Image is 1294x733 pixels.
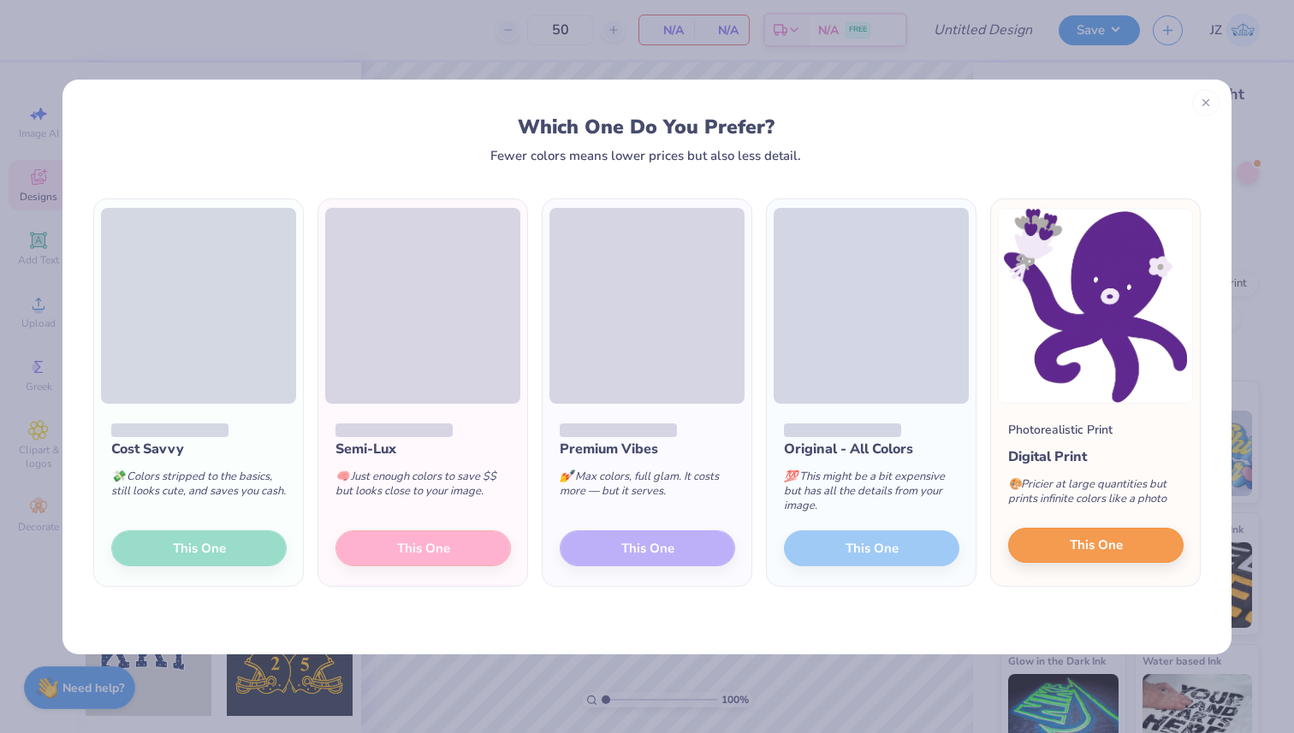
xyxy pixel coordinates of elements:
div: Fewer colors means lower prices but also less detail. [490,149,801,163]
div: Semi-Lux [335,439,511,459]
span: 🎨 [1008,476,1022,492]
div: Digital Print [1008,446,1184,467]
div: Just enough colors to save $$ but looks close to your image. [335,459,511,516]
img: Photorealistic preview [998,208,1193,404]
div: Original - All Colors [784,439,959,459]
div: Cost Savvy [111,439,287,459]
div: Premium Vibes [560,439,735,459]
span: 💸 [111,469,125,484]
div: This might be a bit expensive but has all the details from your image. [784,459,959,530]
span: 💯 [784,469,798,484]
div: Colors stripped to the basics, still looks cute, and saves you cash. [111,459,287,516]
span: This One [1070,535,1123,555]
div: Max colors, full glam. It costs more — but it serves. [560,459,735,516]
span: 🧠 [335,469,349,484]
div: Which One Do You Prefer? [110,115,1184,139]
span: 💅 [560,469,573,484]
button: This One [1008,528,1184,564]
div: Pricier at large quantities but prints infinite colors like a photo [1008,467,1184,523]
div: Photorealistic Print [1008,421,1113,439]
